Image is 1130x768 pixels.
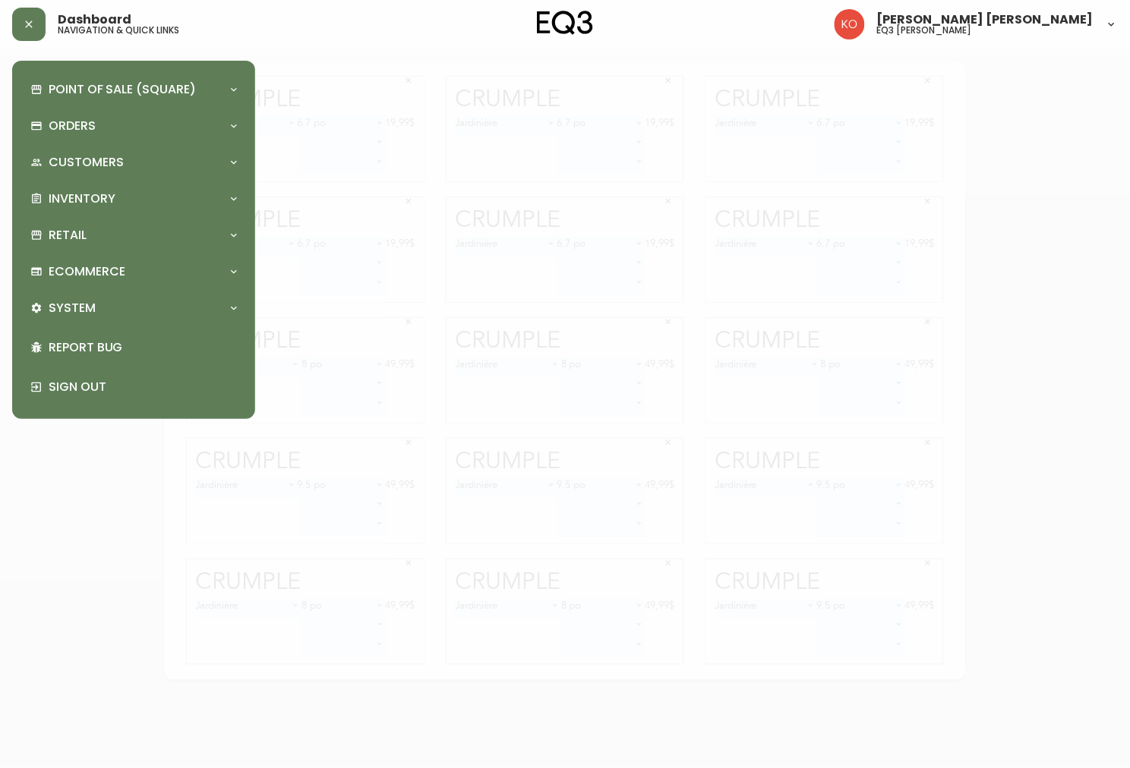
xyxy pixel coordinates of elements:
div: Point of Sale (Square) [24,73,243,106]
p: System [49,300,96,316]
img: 9beb5e5239b23ed26e0d832b1b8f6f2a [835,9,865,39]
div: Report Bug [24,328,243,367]
div: 19,99$ [222,55,251,69]
p: Point of Sale (Square) [49,81,196,98]
div: System [24,291,243,325]
p: Inventory [49,190,115,207]
h5: navigation & quick links [58,26,179,35]
p: Report Bug [49,339,237,356]
p: Customers [49,154,124,171]
div: Crumple [32,27,251,51]
p: Orders [49,118,96,134]
div: Jardinière [32,55,134,75]
img: logo [537,11,593,35]
div: 6.7 po [134,55,222,75]
div: Sign Out [24,367,243,407]
h5: eq3 [PERSON_NAME] [877,26,972,35]
div: Orders [24,109,243,143]
div: Customers [24,146,243,179]
span: Dashboard [58,14,131,26]
p: Sign Out [49,379,237,395]
p: Retail [49,227,87,244]
div: Ecommerce [24,255,243,288]
div: Retail [24,219,243,252]
p: Ecommerce [49,263,125,280]
span: [PERSON_NAME] [PERSON_NAME] [877,14,1094,26]
div: Inventory [24,182,243,216]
